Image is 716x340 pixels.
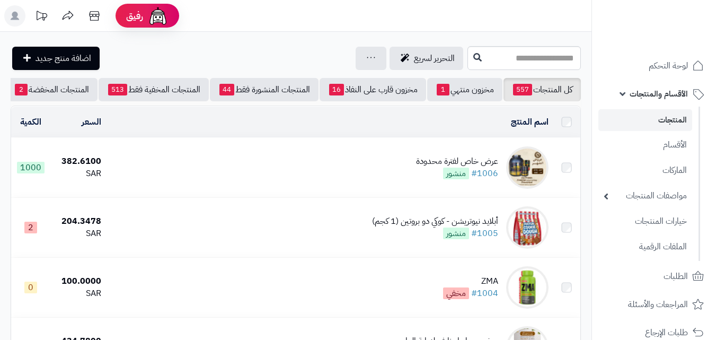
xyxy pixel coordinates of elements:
[598,134,692,156] a: الأقسام
[82,116,101,128] a: السعر
[12,47,100,70] a: اضافة منتج جديد
[427,78,502,101] a: مخزون منتهي1
[108,84,127,95] span: 513
[210,78,319,101] a: المنتجات المنشورة فقط44
[443,168,469,179] span: منشور
[147,5,169,27] img: ai-face.png
[513,84,532,95] span: 557
[28,5,55,29] a: تحديثات المنصة
[99,78,209,101] a: المنتجات المخفية فقط513
[598,264,710,289] a: الطلبات
[598,159,692,182] a: الماركات
[664,269,688,284] span: الطلبات
[320,78,426,101] a: مخزون قارب على النفاذ16
[15,84,28,95] span: 2
[36,52,91,65] span: اضافة منتج جديد
[54,215,101,228] div: 204.3478
[54,228,101,240] div: SAR
[329,84,344,95] span: 16
[219,84,234,95] span: 44
[628,297,688,312] span: المراجعات والأسئلة
[24,282,37,293] span: 0
[390,47,463,70] a: التحرير لسريع
[506,146,549,189] img: عرض خاص لفترة محدودة
[649,58,688,73] span: لوحة التحكم
[443,287,469,299] span: مخفي
[471,227,498,240] a: #1005
[372,215,498,228] div: أبلايد نيوتريشن - كوكي دو بروتين (1 كجم)
[54,155,101,168] div: 382.6100
[416,155,498,168] div: عرض خاص لفترة محدودة
[644,30,706,52] img: logo-2.png
[126,10,143,22] span: رفيق
[54,275,101,287] div: 100.0000
[414,52,455,65] span: التحرير لسريع
[598,210,692,233] a: خيارات المنتجات
[17,162,45,173] span: 1000
[20,116,41,128] a: الكمية
[598,292,710,317] a: المراجعات والأسئلة
[443,275,498,287] div: ZMA
[443,228,469,239] span: منشور
[598,53,710,79] a: لوحة التحكم
[471,287,498,300] a: #1004
[54,287,101,300] div: SAR
[598,236,692,258] a: الملفات الرقمية
[598,109,692,131] a: المنتجات
[54,168,101,180] div: SAR
[645,325,688,340] span: طلبات الإرجاع
[437,84,449,95] span: 1
[598,185,692,207] a: مواصفات المنتجات
[506,266,549,309] img: ZMA
[630,86,688,101] span: الأقسام والمنتجات
[503,78,581,101] a: كل المنتجات557
[5,78,98,101] a: المنتجات المخفضة2
[471,167,498,180] a: #1006
[24,222,37,233] span: 2
[511,116,549,128] a: اسم المنتج
[506,206,549,249] img: أبلايد نيوتريشن - كوكي دو بروتين (1 كجم)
